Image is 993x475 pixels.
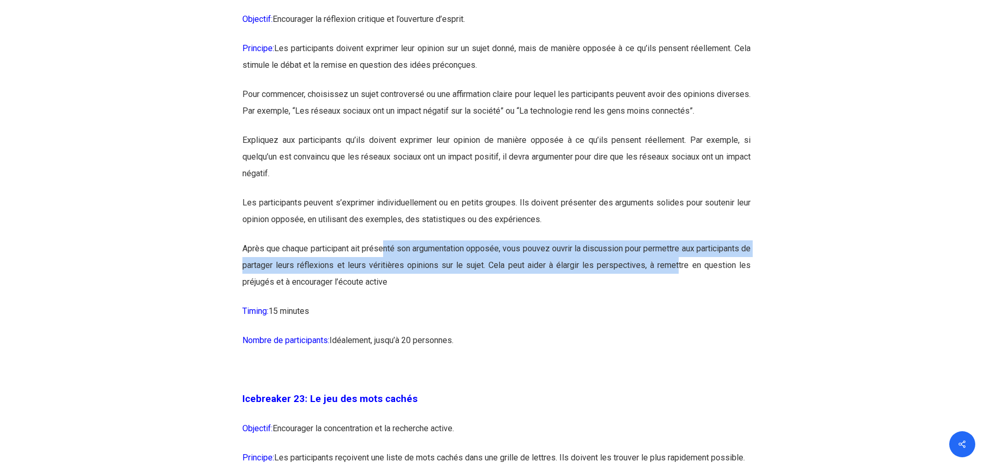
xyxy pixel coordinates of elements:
span: Principe: [242,453,274,462]
span: Objectif: [242,423,273,433]
p: Les participants doivent exprimer leur opinion sur un sujet donné, mais de manière opposée à ce q... [242,40,751,86]
span: Icebreaker 23: Le jeu des mots cachés [242,393,418,405]
p: Expliquez aux participants qu’ils doivent exprimer leur opinion de manière opposée à ce qu’ils pe... [242,132,751,194]
span: Objectif: [242,14,273,24]
p: Encourager la concentration et la recherche active. [242,420,751,449]
p: Encourager la réflexion critique et l’ouverture d’esprit. [242,11,751,40]
span: Timing: [242,306,268,316]
span: Nombre de participants: [242,335,329,345]
p: Idéalement, jusqu’à 20 personnes. [242,332,751,361]
p: Les participants peuvent s’exprimer individuellement ou en petits groupes. Ils doivent présenter ... [242,194,751,240]
p: Après que chaque participant ait présenté son argumentation opposée, vous pouvez ouvrir la discus... [242,240,751,303]
p: Pour commencer, choisissez un sujet controversé ou une affirmation claire pour lequel les partici... [242,86,751,132]
p: 15 minutes [242,303,751,332]
span: Principe: [242,43,274,53]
